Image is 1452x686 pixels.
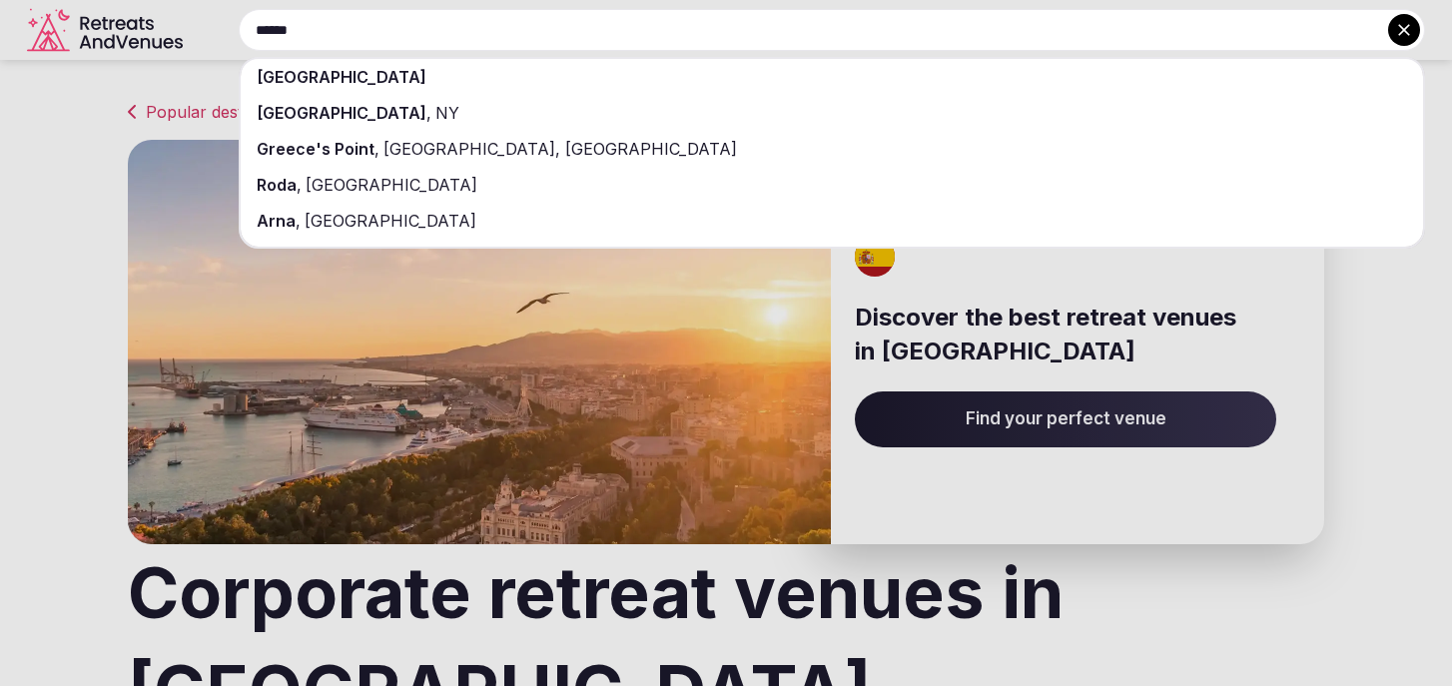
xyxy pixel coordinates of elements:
[241,203,1423,239] div: ,
[301,211,476,231] span: [GEOGRAPHIC_DATA]
[257,139,374,159] span: Greece's Point
[241,131,1423,167] div: ,
[431,103,459,123] span: NY
[257,67,426,87] span: [GEOGRAPHIC_DATA]
[241,167,1423,203] div: ,
[257,211,296,231] span: Arna
[302,175,477,195] span: [GEOGRAPHIC_DATA]
[257,175,297,195] span: Roda
[257,103,426,123] span: [GEOGRAPHIC_DATA]
[379,139,737,159] span: [GEOGRAPHIC_DATA], [GEOGRAPHIC_DATA]
[241,95,1423,131] div: ,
